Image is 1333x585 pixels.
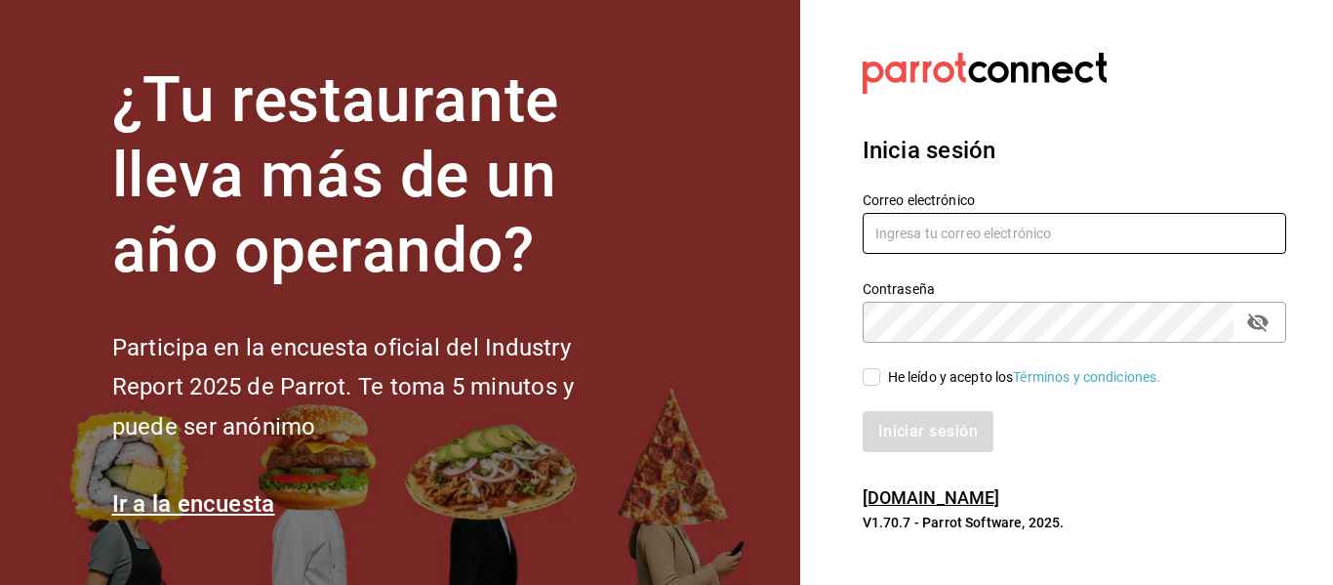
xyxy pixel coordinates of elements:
p: V1.70.7 - Parrot Software, 2025. [863,513,1286,532]
h3: Inicia sesión [863,133,1286,168]
h2: Participa en la encuesta oficial del Industry Report 2025 de Parrot. Te toma 5 minutos y puede se... [112,328,639,447]
a: Ir a la encuesta [112,490,275,518]
a: [DOMAIN_NAME] [863,487,1000,508]
button: passwordField [1241,306,1274,339]
input: Ingresa tu correo electrónico [863,213,1286,254]
a: Términos y condiciones. [1013,369,1160,385]
label: Correo electrónico [863,193,1286,207]
label: Contraseña [863,282,1286,296]
div: He leído y acepto los [888,367,1161,388]
h1: ¿Tu restaurante lleva más de un año operando? [112,63,639,288]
